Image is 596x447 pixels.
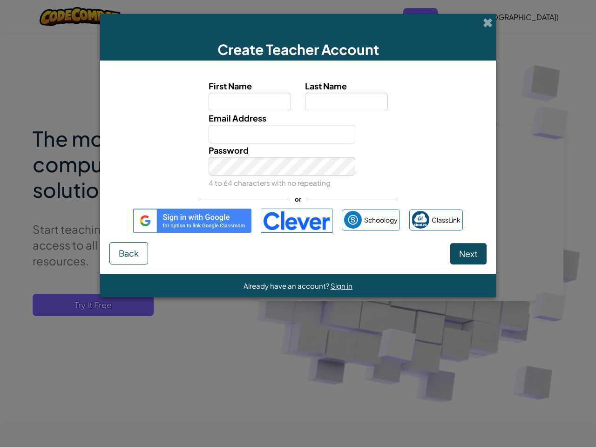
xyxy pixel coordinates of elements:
button: Next [450,243,487,264]
button: Back [109,242,148,264]
span: Already have an account? [244,281,331,290]
img: clever-logo-blue.png [261,209,332,233]
span: or [290,192,306,206]
span: Password [209,145,249,156]
a: Sign in [331,281,352,290]
span: Back [119,248,139,258]
span: First Name [209,81,252,91]
small: 4 to 64 characters with no repeating [209,178,331,187]
span: Create Teacher Account [217,41,379,58]
img: schoology.png [344,211,362,229]
img: gplus_sso_button2.svg [133,209,251,233]
span: Next [459,248,478,259]
span: Schoology [364,213,398,227]
span: Email Address [209,113,266,123]
img: classlink-logo-small.png [412,211,429,229]
span: ClassLink [432,213,461,227]
span: Last Name [305,81,347,91]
